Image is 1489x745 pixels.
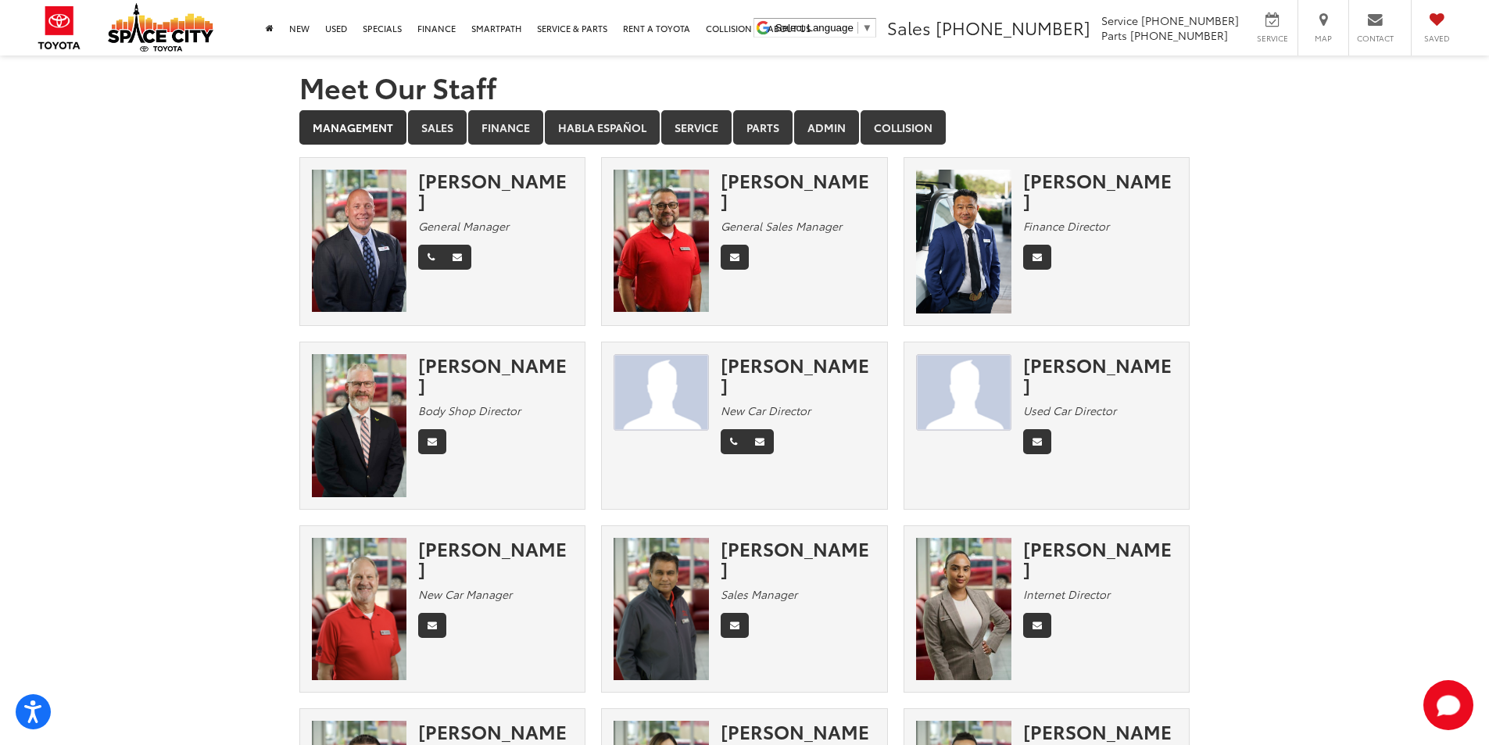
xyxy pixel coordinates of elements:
[1023,245,1051,270] a: Email
[614,354,709,432] img: JAMES TAYLOR
[1023,354,1178,396] div: [PERSON_NAME]
[1023,403,1116,418] em: Used Car Director
[1023,613,1051,638] a: Email
[418,586,512,602] em: New Car Manager
[614,170,709,313] img: Cecilio Flores
[936,15,1090,40] span: [PHONE_NUMBER]
[1023,218,1109,234] em: Finance Director
[916,354,1011,432] img: Marco Compean
[862,22,872,34] span: ▼
[312,538,407,681] img: David Hardy
[418,403,521,418] em: Body Shop Director
[299,110,406,145] a: Management
[1419,33,1454,44] span: Saved
[721,170,875,211] div: [PERSON_NAME]
[887,15,931,40] span: Sales
[661,110,732,145] a: Service
[721,245,749,270] a: Email
[443,245,471,270] a: Email
[1423,680,1473,730] button: Toggle Chat Window
[312,354,407,497] img: Sean Patterson
[299,110,1190,146] div: Department Tabs
[418,218,509,234] em: General Manager
[916,170,1011,313] img: Nam Pham
[721,538,875,579] div: [PERSON_NAME]
[721,586,797,602] em: Sales Manager
[545,110,660,145] a: Habla Español
[418,538,573,579] div: [PERSON_NAME]
[1101,13,1138,28] span: Service
[614,538,709,681] img: Oz Ali
[916,538,1011,681] img: Melissa Urbina
[721,403,811,418] em: New Car Director
[418,354,573,396] div: [PERSON_NAME]
[1023,586,1110,602] em: Internet Director
[1423,680,1473,730] svg: Start Chat
[312,170,407,313] img: Ben Saxton
[733,110,793,145] a: Parts
[418,245,444,270] a: Phone
[418,429,446,454] a: Email
[1023,429,1051,454] a: Email
[408,110,467,145] a: Sales
[1306,33,1340,44] span: Map
[1023,170,1178,211] div: [PERSON_NAME]
[299,71,1190,102] h1: Meet Our Staff
[721,354,875,396] div: [PERSON_NAME]
[1357,33,1394,44] span: Contact
[1130,27,1228,43] span: [PHONE_NUMBER]
[418,613,446,638] a: Email
[721,429,746,454] a: Phone
[794,110,859,145] a: Admin
[418,170,573,211] div: [PERSON_NAME]
[721,613,749,638] a: Email
[746,429,774,454] a: Email
[108,3,213,52] img: Space City Toyota
[721,218,842,234] em: General Sales Manager
[1101,27,1127,43] span: Parts
[861,110,946,145] a: Collision
[468,110,543,145] a: Finance
[775,22,854,34] span: Select Language
[1023,538,1178,579] div: [PERSON_NAME]
[1141,13,1239,28] span: [PHONE_NUMBER]
[1255,33,1290,44] span: Service
[775,22,872,34] a: Select Language​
